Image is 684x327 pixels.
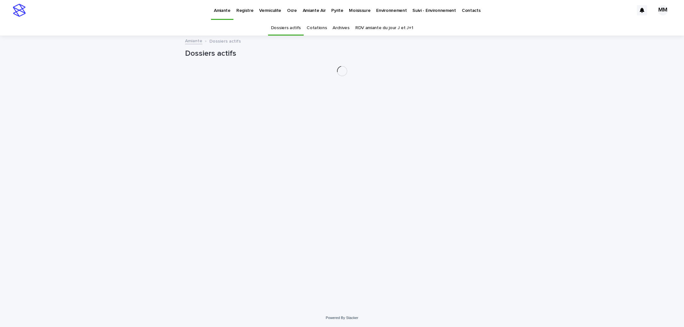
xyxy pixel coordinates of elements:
[185,37,202,44] a: Amiante
[271,20,301,36] a: Dossiers actifs
[307,20,327,36] a: Cotations
[355,20,413,36] a: RDV amiante du jour J et J+1
[333,20,350,36] a: Archives
[185,49,499,58] h1: Dossiers actifs
[658,5,668,15] div: MM
[326,316,358,320] a: Powered By Stacker
[13,4,26,17] img: stacker-logo-s-only.png
[209,37,241,44] p: Dossiers actifs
